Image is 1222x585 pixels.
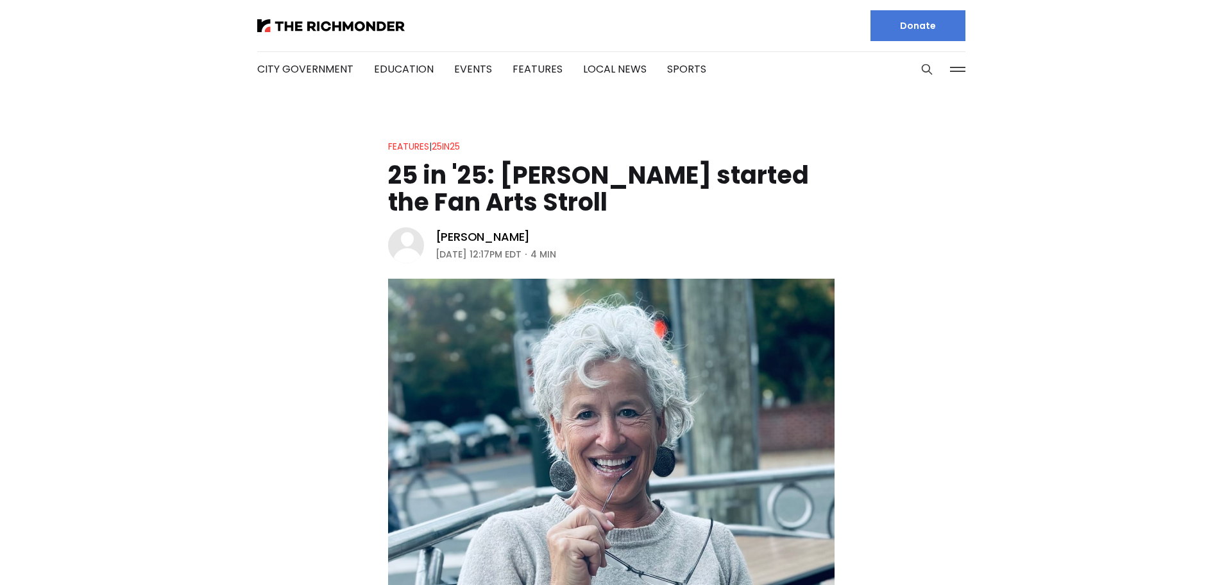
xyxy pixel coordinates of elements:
[432,140,460,153] a: 25in25
[667,62,706,76] a: Sports
[374,62,434,76] a: Education
[388,139,460,154] div: |
[870,10,965,41] a: Donate
[388,162,835,216] h1: 25 in '25: [PERSON_NAME] started the Fan Arts Stroll
[257,19,405,32] img: The Richmonder
[917,60,937,79] button: Search this site
[388,140,429,153] a: Features
[530,247,556,262] span: 4 min
[454,62,492,76] a: Events
[513,62,563,76] a: Features
[436,229,530,245] a: [PERSON_NAME]
[257,62,353,76] a: City Government
[436,247,522,262] time: [DATE] 12:17PM EDT
[1114,522,1222,585] iframe: portal-trigger
[583,62,647,76] a: Local News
